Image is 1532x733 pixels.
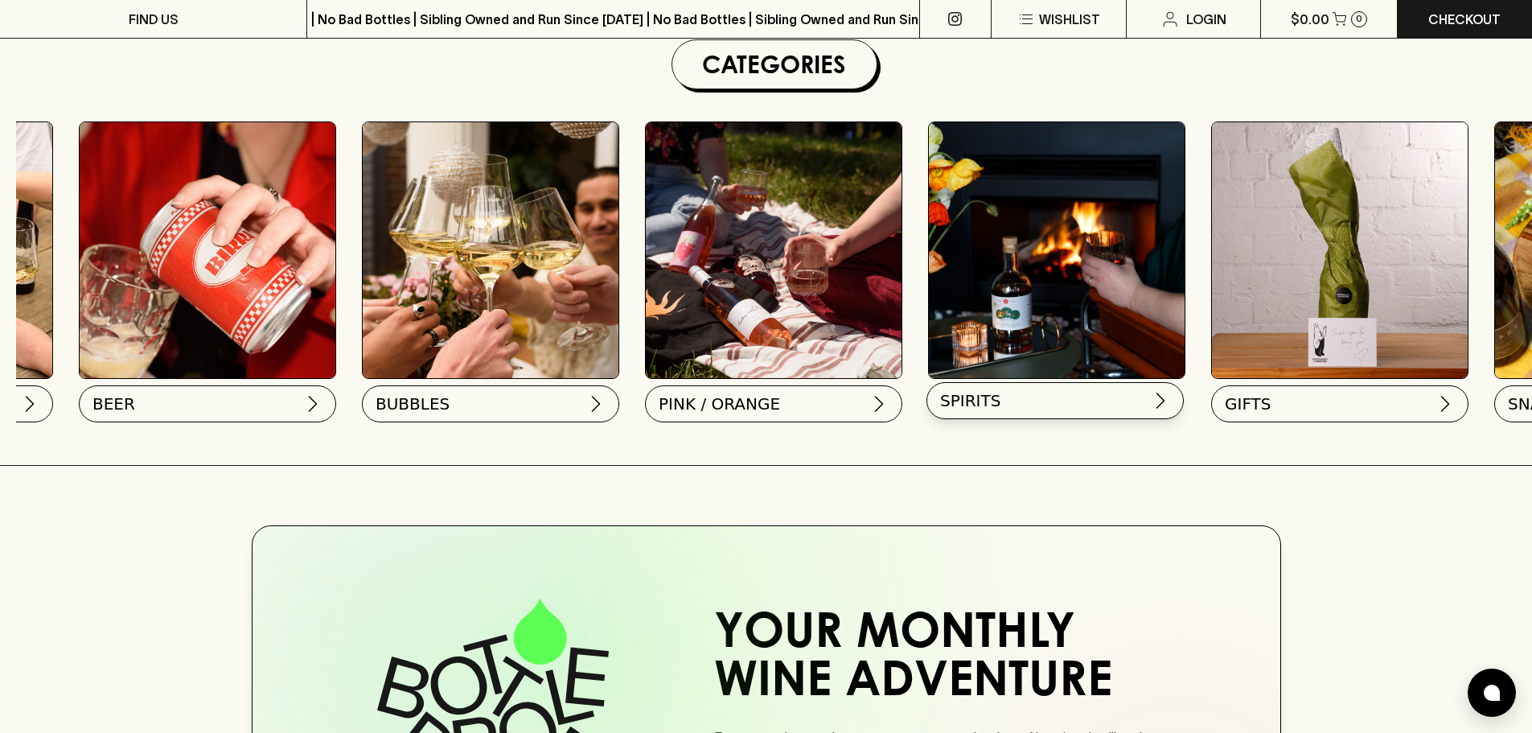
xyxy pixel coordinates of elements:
[20,394,39,414] img: chevron-right.svg
[303,394,322,414] img: chevron-right.svg
[80,122,335,378] img: BIRRA_GOOD-TIMES_INSTA-2 1/optimise?auth=Mjk3MjY0ODMzMw__
[129,10,179,29] p: FIND US
[714,612,1177,708] h2: Your Monthly Wine Adventure
[1211,385,1468,422] button: GIFTS
[362,385,619,422] button: BUBBLES
[1484,685,1500,701] img: bubble-icon
[376,393,450,415] span: BUBBLES
[659,393,780,415] span: PINK / ORANGE
[869,394,889,414] img: chevron-right.svg
[363,122,618,378] img: 2022_Festive_Campaign_INSTA-16 1
[646,122,902,378] img: gospel_collab-2 1
[1291,10,1329,29] p: $0.00
[79,385,336,422] button: BEER
[586,394,606,414] img: chevron-right.svg
[645,385,902,422] button: PINK / ORANGE
[1212,122,1468,378] img: GIFT WRA-16 1
[1151,391,1170,410] img: chevron-right.svg
[1186,10,1226,29] p: Login
[1225,393,1271,415] span: GIFTS
[679,47,870,82] h1: Categories
[1356,14,1362,23] p: 0
[926,382,1184,419] button: SPIRITS
[1435,394,1455,414] img: chevron-right.svg
[1039,10,1100,29] p: Wishlist
[929,122,1185,378] img: gospel_collab-2 1
[940,389,1000,412] span: SPIRITS
[1428,10,1501,29] p: Checkout
[92,393,135,415] span: BEER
